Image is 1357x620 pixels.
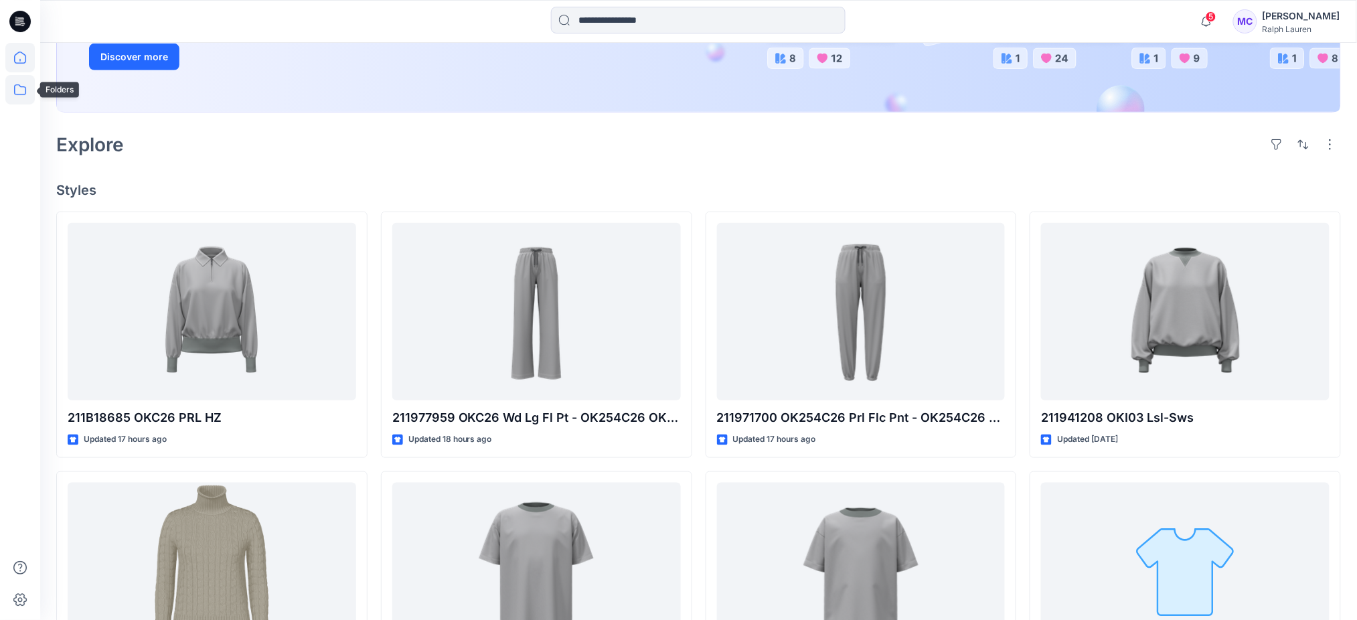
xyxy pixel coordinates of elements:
p: Updated 17 hours ago [84,433,167,447]
a: 211971700 OK254C26 Prl Flc Pnt - OK254C26 ARCTIC FLEECE-PRL FLC PNTANKLE-ATHLETIC [717,223,1006,400]
p: 211B18685 OKC26 PRL HZ [68,408,356,427]
p: Updated 17 hours ago [733,433,816,447]
h2: Explore [56,134,124,155]
a: Discover more [89,44,390,70]
a: 211977959 OKC26 Wd Lg Fl Pt - OK254C26 OK255C26 ARCTIC FLEECE-WD LG FL PT-ANKLE-ATHLETIC [392,223,681,400]
p: 211971700 OK254C26 Prl Flc Pnt - OK254C26 ARCTIC FLEECE-PRL FLC PNTANKLE-ATHLETIC [717,408,1006,427]
p: Updated 18 hours ago [408,433,492,447]
a: 211B18685 OKC26 PRL HZ [68,223,356,400]
button: Discover more [89,44,179,70]
span: 5 [1206,11,1216,22]
h4: Styles [56,182,1341,198]
a: 211941208 OKI03 Lsl-Sws [1041,223,1330,400]
p: Updated [DATE] [1057,433,1118,447]
div: MC [1233,9,1257,33]
div: Ralph Lauren [1263,24,1340,34]
p: 211977959 OKC26 Wd Lg Fl Pt - OK254C26 OK255C26 ARCTIC FLEECE-WD LG FL PT-ANKLE-ATHLETIC [392,408,681,427]
p: 211941208 OKI03 Lsl-Sws [1041,408,1330,427]
div: [PERSON_NAME] [1263,8,1340,24]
